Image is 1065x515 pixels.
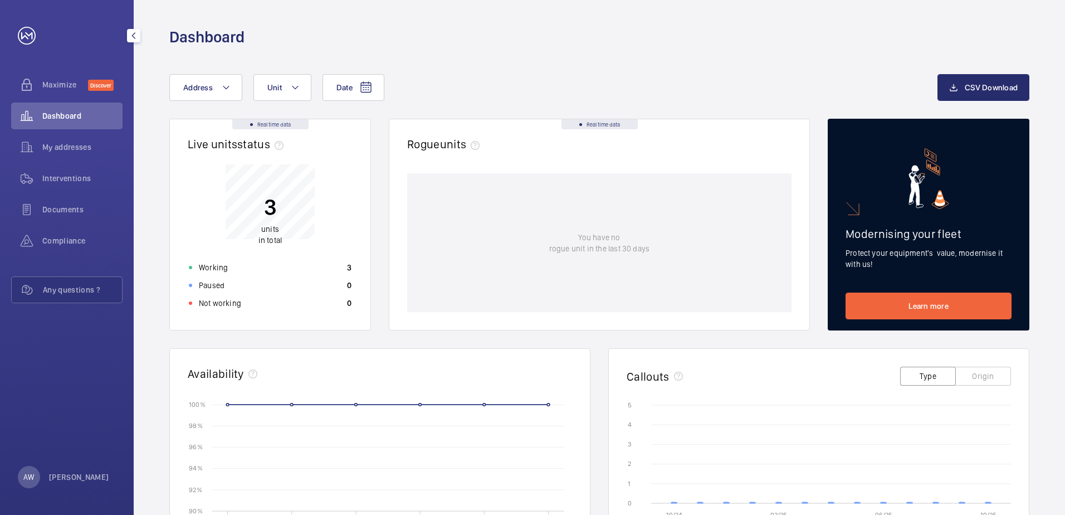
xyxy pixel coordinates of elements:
[237,137,288,151] span: status
[258,193,282,221] p: 3
[627,370,670,383] h2: Callouts
[189,443,203,451] text: 96 %
[628,401,632,409] text: 5
[846,293,1012,319] a: Learn more
[261,225,279,234] span: units
[628,440,632,448] text: 3
[347,280,351,291] p: 0
[169,27,245,47] h1: Dashboard
[183,83,213,92] span: Address
[258,224,282,246] p: in total
[955,367,1011,386] button: Origin
[347,262,351,273] p: 3
[323,74,384,101] button: Date
[42,79,88,90] span: Maximize
[42,142,123,153] span: My addresses
[188,137,288,151] h2: Live units
[900,367,956,386] button: Type
[189,485,202,493] text: 92 %
[440,137,485,151] span: units
[336,83,353,92] span: Date
[561,119,638,129] div: Real time data
[189,400,206,408] text: 100 %
[42,235,123,246] span: Compliance
[23,472,34,483] p: AW
[199,262,228,273] p: Working
[937,74,1029,101] button: CSV Download
[549,232,649,254] p: You have no rogue unit in the last 30 days
[42,110,123,122] span: Dashboard
[169,74,242,101] button: Address
[199,298,241,309] p: Not working
[347,298,351,309] p: 0
[189,507,203,514] text: 90 %
[189,464,203,472] text: 94 %
[965,83,1018,92] span: CSV Download
[407,137,484,151] h2: Rogue
[199,280,224,291] p: Paused
[88,80,114,91] span: Discover
[846,227,1012,241] h2: Modernising your fleet
[908,148,949,209] img: marketing-card.svg
[189,422,203,430] text: 98 %
[628,421,632,429] text: 4
[628,480,631,488] text: 1
[42,173,123,184] span: Interventions
[628,499,632,507] text: 0
[232,119,309,129] div: Real time data
[846,247,1012,270] p: Protect your equipment's value, modernise it with us!
[188,367,244,381] h2: Availability
[43,284,122,295] span: Any questions ?
[628,460,631,468] text: 2
[49,472,109,483] p: [PERSON_NAME]
[267,83,282,92] span: Unit
[253,74,311,101] button: Unit
[42,204,123,215] span: Documents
